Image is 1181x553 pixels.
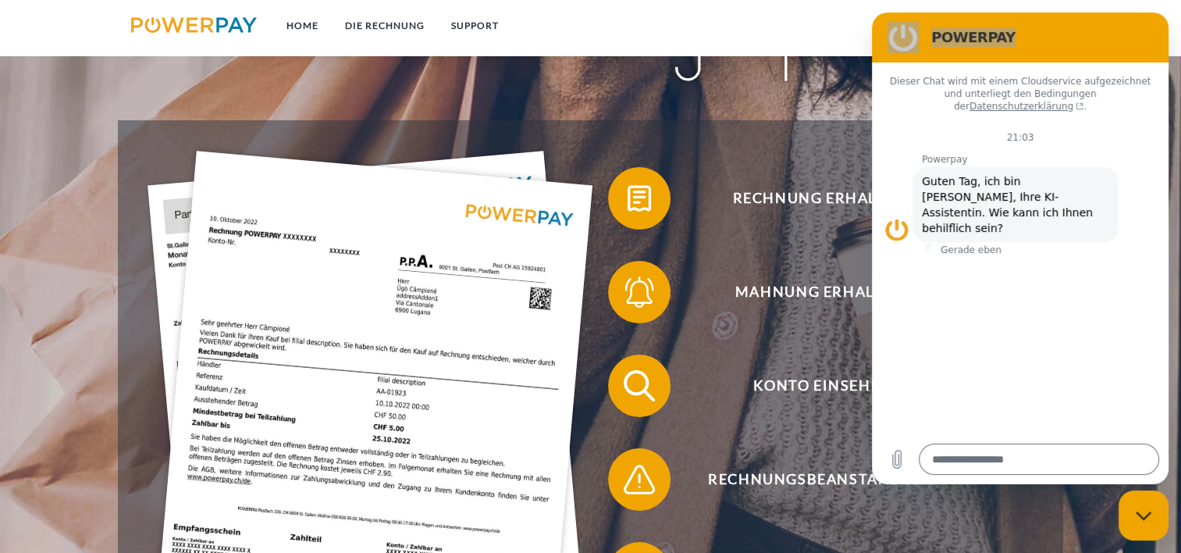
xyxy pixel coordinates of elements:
span: Rechnung erhalten? [631,167,1014,230]
a: DIE RECHNUNG [332,12,438,40]
img: qb_search.svg [620,366,659,405]
iframe: Messaging-Fenster [872,12,1169,484]
a: SUPPORT [438,12,512,40]
iframe: Schaltfläche zum Öffnen des Messaging-Fensters; Konversation läuft [1119,491,1169,541]
button: Rechnungsbeanstandung [608,448,1014,511]
a: agb [969,12,1018,40]
img: qb_bell.svg [620,273,659,312]
img: qb_bill.svg [620,179,659,218]
span: Konto einsehen [631,355,1014,417]
img: qb_warning.svg [620,460,659,499]
img: logo-powerpay.svg [131,17,257,33]
span: Mahnung erhalten? [631,261,1014,323]
button: Konto einsehen [608,355,1014,417]
span: Rechnungsbeanstandung [631,448,1014,511]
a: Home [273,12,332,40]
button: Mahnung erhalten? [608,261,1014,323]
button: Rechnung erhalten? [608,167,1014,230]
